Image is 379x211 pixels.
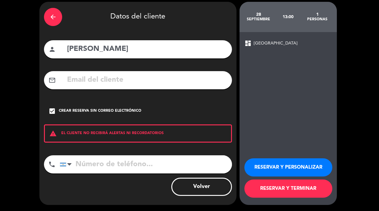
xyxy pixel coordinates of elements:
span: dashboard [244,40,252,47]
div: personas [303,17,332,22]
input: Nombre del cliente [66,43,227,55]
input: Email del cliente [66,74,227,86]
i: mail_outline [49,77,56,84]
button: RESERVAR Y PERSONALIZAR [244,158,332,176]
i: warning [45,130,61,137]
div: Datos del cliente [44,6,232,28]
div: Crear reserva sin correo electrónico [59,108,141,114]
i: check_box [49,107,56,115]
i: person [49,46,56,53]
div: septiembre [244,17,273,22]
div: 28 [244,12,273,17]
button: RESERVAR Y TERMINAR [244,180,332,198]
div: EL CLIENTE NO RECIBIRÁ ALERTAS NI RECORDATORIOS [44,124,232,143]
div: 13:00 [273,6,303,28]
input: Número de teléfono... [60,155,232,173]
div: 1 [303,12,332,17]
div: Argentina: +54 [60,156,74,173]
button: Volver [171,178,232,196]
i: arrow_back [49,13,57,21]
i: phone [48,161,55,168]
span: [GEOGRAPHIC_DATA] [254,40,297,47]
